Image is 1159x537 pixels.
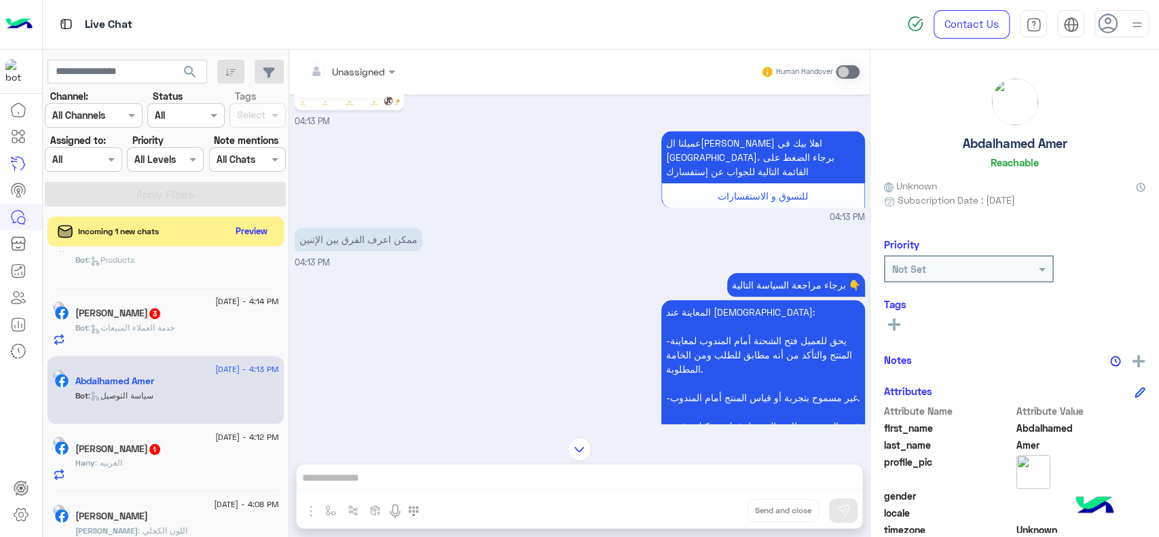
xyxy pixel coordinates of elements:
[884,506,1014,520] span: locale
[78,225,159,238] span: Incoming 1 new chats
[295,227,422,251] p: 8/9/2025, 4:13 PM
[58,16,75,33] img: tab
[1133,355,1145,367] img: add
[718,190,808,202] span: للتسوق و الاستفسارات
[55,374,69,388] img: Facebook
[1110,356,1121,367] img: notes
[1016,421,1146,435] span: Abdalhamed
[884,179,937,193] span: Unknown
[992,79,1038,125] img: picture
[830,211,865,224] span: 04:13 PM
[75,511,148,522] h5: Abdelrhman Wajih
[1063,17,1079,33] img: tab
[50,89,88,103] label: Channel:
[85,16,132,34] p: Live Chat
[88,322,174,333] span: : خدمة العملاء المبيعات
[884,421,1014,435] span: first_name
[884,404,1014,418] span: Attribute Name
[1016,489,1146,503] span: null
[215,295,278,308] span: [DATE] - 4:14 PM
[182,64,198,80] span: search
[174,60,207,89] button: search
[1016,506,1146,520] span: null
[884,354,912,366] h6: Notes
[934,10,1010,39] a: Contact Us
[75,525,138,536] span: [PERSON_NAME]
[95,458,122,468] span: الغربيه
[5,59,30,84] img: 713415422032625
[727,273,865,297] p: 8/9/2025, 4:13 PM
[884,238,919,251] h6: Priority
[661,300,865,452] p: 8/9/2025, 4:13 PM
[1016,455,1050,489] img: picture
[45,182,286,206] button: Apply Filters
[295,257,330,267] span: 04:13 PM
[1071,483,1118,530] img: hulul-logo.png
[55,306,69,320] img: Facebook
[214,498,278,511] span: [DATE] - 4:08 PM
[149,308,160,319] span: 3
[963,136,1067,151] h5: Abdalhamed Amer
[884,523,1014,537] span: timezone
[88,255,134,265] span: : Products
[50,133,106,147] label: Assigned to:
[5,10,33,39] img: Logo
[75,308,162,319] h5: Fathy Sharsheer
[215,363,278,375] span: [DATE] - 4:13 PM
[1128,16,1145,33] img: profile
[748,499,819,522] button: Send and close
[1026,17,1042,33] img: tab
[53,504,65,517] img: picture
[884,298,1145,310] h6: Tags
[153,89,183,103] label: Status
[55,441,69,455] img: Facebook
[884,438,1014,452] span: last_name
[88,390,153,401] span: : سياسة التوصيل
[53,301,65,314] img: picture
[884,489,1014,503] span: gender
[295,116,330,126] span: 04:13 PM
[214,133,278,147] label: Note mentions
[132,133,164,147] label: Priority
[55,509,69,523] img: Facebook
[138,525,187,536] span: اللون الكحلي
[75,322,88,333] span: Bot
[898,193,1015,207] span: Subscription Date : [DATE]
[776,67,833,77] small: Human Handover
[75,443,162,455] h5: Hany Elsegaey
[75,390,88,401] span: Bot
[1016,438,1146,452] span: Amer
[884,385,932,397] h6: Attributes
[230,221,274,241] button: Preview
[75,375,154,387] h5: Abdalhamed Amer
[661,131,865,183] p: 8/9/2025, 4:13 PM
[149,444,160,455] span: 1
[53,437,65,449] img: picture
[1016,404,1146,418] span: Attribute Value
[215,431,278,443] span: [DATE] - 4:12 PM
[884,455,1014,486] span: profile_pic
[53,369,65,382] img: picture
[1016,523,1146,537] span: Unknown
[568,437,591,461] img: scroll
[1020,10,1047,39] a: tab
[75,458,95,468] span: Hany
[991,156,1039,168] h6: Reachable
[75,255,88,265] span: Bot
[907,16,923,32] img: spinner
